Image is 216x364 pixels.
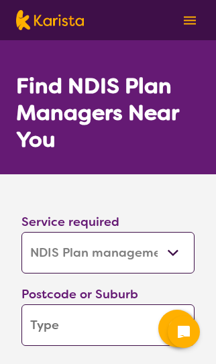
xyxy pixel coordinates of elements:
label: Postcode or Suburb [21,286,138,302]
button: Channel Menu [158,310,196,347]
img: Karista logo [16,10,84,30]
h1: Find NDIS Plan Managers Near You [16,72,200,153]
input: Type [21,304,195,346]
img: menu [184,16,196,25]
label: Service required [21,214,119,230]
